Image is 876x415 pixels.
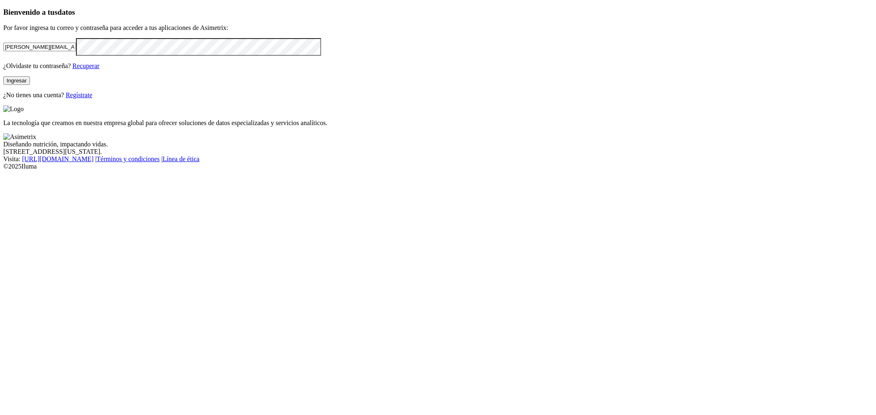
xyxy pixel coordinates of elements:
[3,155,873,163] div: Visita : | |
[3,133,36,141] img: Asimetrix
[22,155,94,162] a: [URL][DOMAIN_NAME]
[163,155,200,162] a: Línea de ética
[97,155,160,162] a: Términos y condiciones
[57,8,75,16] span: datos
[3,141,873,148] div: Diseñando nutrición, impactando vidas.
[3,148,873,155] div: [STREET_ADDRESS][US_STATE].
[3,76,30,85] button: Ingresar
[66,91,92,98] a: Regístrate
[72,62,99,69] a: Recuperar
[3,91,873,99] p: ¿No tienes una cuenta?
[3,105,24,113] img: Logo
[3,119,873,127] p: La tecnología que creamos en nuestra empresa global para ofrecer soluciones de datos especializad...
[3,62,873,70] p: ¿Olvidaste tu contraseña?
[3,163,873,170] div: © 2025 Iluma
[3,24,873,32] p: Por favor ingresa tu correo y contraseña para acceder a tus aplicaciones de Asimetrix:
[3,8,873,17] h3: Bienvenido a tus
[3,43,76,51] input: Tu correo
